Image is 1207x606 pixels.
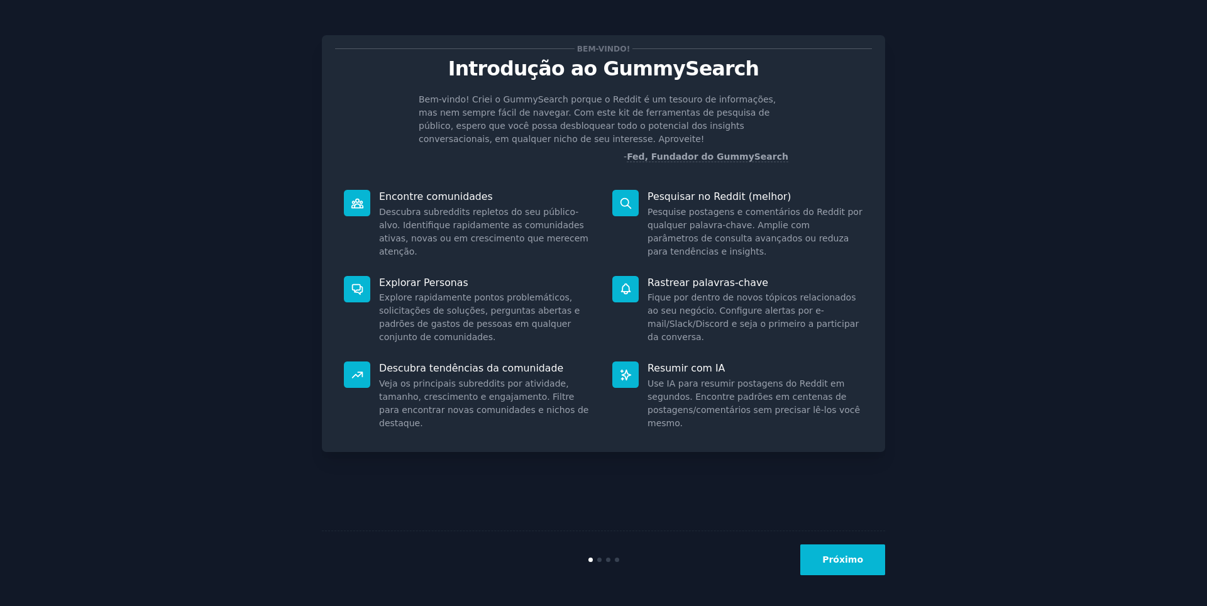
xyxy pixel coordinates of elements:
font: Resumir com IA [648,362,725,374]
a: Fed, Fundador do GummySearch [627,151,788,162]
font: Bem-vindo! [577,45,631,53]
font: Use IA para resumir postagens do Reddit em segundos. Encontre padrões em centenas de postagens/co... [648,378,860,428]
font: Bem-vindo! Criei o GummySearch porque o Reddit é um tesouro de informações, mas nem sempre fácil ... [419,94,776,144]
font: Explore rapidamente pontos problemáticos, solicitações de soluções, perguntas abertas e padrões d... [379,292,580,342]
font: Explorar Personas [379,277,468,289]
font: Rastrear palavras-chave [648,277,768,289]
font: Encontre comunidades [379,190,493,202]
font: Pesquisar no Reddit (melhor) [648,190,791,202]
font: Próximo [822,554,863,565]
font: Fique por dentro de novos tópicos relacionados ao seu negócio. Configure alertas por e-mail/Slack... [648,292,859,342]
font: - [624,151,627,162]
font: Descubra tendências da comunidade [379,362,563,374]
font: Veja os principais subreddits por atividade, tamanho, crescimento e engajamento. Filtre para enco... [379,378,588,428]
font: Descubra subreddits repletos do seu público-alvo. Identifique rapidamente as comunidades ativas, ... [379,207,588,256]
font: Introdução ao GummySearch [448,57,759,80]
button: Próximo [800,544,885,575]
font: Pesquise postagens e comentários do Reddit por qualquer palavra-chave. Amplie com parâmetros de c... [648,207,863,256]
